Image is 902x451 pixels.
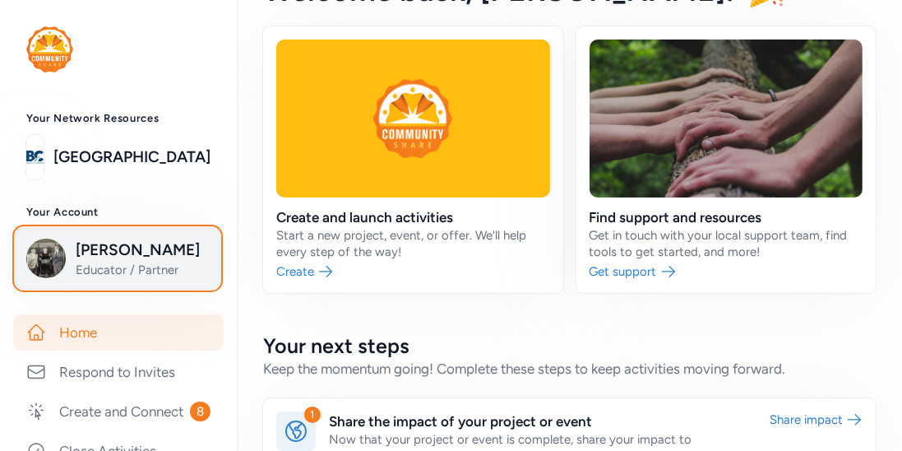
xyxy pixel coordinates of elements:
[26,112,210,125] h3: Your Network Resources
[26,139,44,175] img: logo
[26,26,73,72] img: logo
[76,239,209,262] span: [PERSON_NAME]
[16,228,220,289] button: [PERSON_NAME]Educator / Partner
[190,402,210,421] span: 8
[263,359,876,379] div: Keep the momentum going! Complete these steps to keep activities moving forward.
[13,393,224,430] a: Create and Connect8
[13,314,224,351] a: Home
[263,332,876,359] h2: Your next steps
[76,262,209,278] span: Educator / Partner
[13,354,224,390] a: Respond to Invites
[26,206,210,219] h3: Your Account
[304,407,321,423] div: 1
[53,146,210,169] a: [GEOGRAPHIC_DATA]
